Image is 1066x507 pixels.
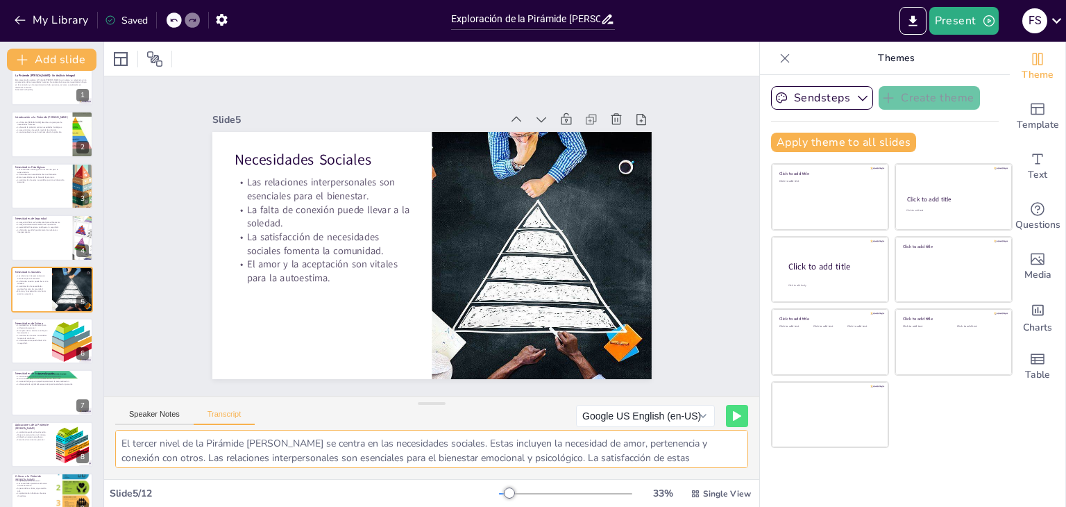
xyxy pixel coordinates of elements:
[15,482,48,487] p: Las necesidades pueden satisfacerse simultáneamente.
[779,325,811,329] div: Click to add text
[15,487,48,492] p: A pesar de las críticas, sigue siendo útil.
[15,89,89,92] p: Generated with [URL]
[15,121,69,126] p: La Pirámide [PERSON_NAME] describe una jerarquía de necesidades humanas.
[105,14,148,27] div: Saved
[1022,7,1047,35] button: F S
[15,423,52,431] p: Aplicaciones de la Pirámide [PERSON_NAME]
[15,131,69,133] p: La autorrealización es el nivel más alto de la pirámide.
[15,329,48,334] p: El respeto de los demás contribuye a la autoestima.
[444,50,525,226] p: La falta de conexión puede llevar a la soledad.
[957,325,1001,329] div: Click to add text
[115,410,194,425] button: Speaker Notes
[15,433,52,436] p: Mejora la motivación en el trabajo.
[15,78,89,89] p: Esta presentación explora la Pirámide [PERSON_NAME], sus niveles y su relevancia en la comprensió...
[1024,267,1051,283] span: Media
[726,405,748,427] button: Play
[10,9,94,31] button: My Library
[194,410,255,425] button: Transcript
[76,192,89,205] div: 3
[11,422,93,467] div: 8
[1028,167,1047,183] span: Text
[15,274,48,279] p: Las relaciones interpersonales son esenciales para el bienestar.
[15,479,48,482] p: La jerarquía no es universal.
[15,126,69,128] p: La base de la pirámide son las necesidades fisiológicas.
[15,492,48,497] p: La pirámide ha influido en diversas disciplinas.
[15,217,69,221] p: Necesidades de Seguridad
[110,487,499,500] div: Slide 5 / 12
[1023,320,1052,335] span: Charts
[11,163,93,209] div: 3
[110,48,132,70] div: Layout
[15,372,89,376] p: Necesidades de Autorrealización
[15,381,89,383] p: La creatividad juega un papel importante en la autorrealización.
[788,261,877,273] div: Click to add title
[11,60,93,106] div: 1
[418,42,498,217] p: La satisfacción de necesidades sociales fomenta la comunidad.
[703,488,751,499] span: Single View
[451,9,600,29] input: Insert title
[1010,292,1065,342] div: Add charts and graphs
[1025,367,1050,383] span: Table
[15,226,69,229] p: La estabilidad financiera contribuye a la seguridad.
[15,290,48,294] p: El amor y la aceptación son vitales para la autoestima.
[646,487,679,500] div: 33 %
[15,340,48,344] p: La falta de estima puede llevar a la inseguridad.
[15,431,52,433] p: La pirámide ayuda en la educación.
[813,325,845,329] div: Click to add text
[907,195,999,203] div: Click to add title
[903,316,1002,322] div: Click to add title
[847,325,879,329] div: Click to add text
[1022,8,1047,33] div: F S
[76,347,89,360] div: 6
[15,228,69,233] p: La falta de seguridad puede afectar las relaciones interpersonales.
[11,318,93,364] div: 6
[15,224,69,226] p: La seguridad emocional también es importante.
[15,168,69,173] p: Las necesidades fisiológicas son esenciales para la supervivencia.
[501,68,575,242] p: Necesidades Sociales
[15,115,69,119] p: Introducción a la Pirámide [PERSON_NAME]
[15,269,48,274] p: Necesidades Sociales
[15,322,48,326] p: Necesidades de Estima
[115,430,748,468] textarea: El tercer nivel de la Pirámide [PERSON_NAME] se centra en las necesidades sociales. Estas incluye...
[11,369,93,415] div: 7
[470,58,550,234] p: Las relaciones interpersonales son esenciales para el bienestar.
[1017,117,1059,133] span: Template
[788,284,876,288] div: Click to add body
[15,376,89,379] p: La autorrealización es el objetivo final de la pirámide.
[1010,42,1065,92] div: Change the overall theme
[11,111,93,157] div: 2
[515,61,617,340] div: Slide 5
[15,176,69,178] p: Estas necesidades son la base de la jerarquía.
[15,74,75,77] strong: La Pirámide [PERSON_NAME]: Un Análisis Integral
[11,267,93,313] div: 5
[15,378,89,381] p: El crecimiento personal es fundamental en este nivel.
[15,324,48,329] p: La autoestima es fundamental para el desarrollo personal.
[779,171,879,176] div: Click to add title
[1010,242,1065,292] div: Add images, graphics, shapes or video
[771,133,916,152] button: Apply theme to all slides
[15,438,52,441] p: Fomenta el crecimiento personal.
[15,335,48,340] p: La satisfacción de estas necesidades fomenta la confianza.
[903,243,1002,249] div: Click to add title
[76,451,89,463] div: 8
[11,215,93,260] div: 4
[906,209,999,213] div: Click to add text
[7,49,96,71] button: Add slide
[576,405,715,427] button: Google US English (en-US)
[879,86,980,110] button: Create theme
[1010,142,1065,192] div: Add text boxes
[771,86,873,110] button: Sendsteps
[929,7,999,35] button: Present
[392,33,473,208] p: El amor y la aceptación son vitales para la autoestima.
[15,173,69,176] p: La falta de estas necesidades afecta el bienestar.
[76,141,89,153] div: 2
[15,280,48,285] p: La falta de conexión puede llevar a la soledad.
[1015,217,1060,233] span: Questions
[1022,67,1054,83] span: Theme
[796,42,996,75] p: Themes
[76,244,89,257] div: 4
[15,436,52,439] p: Utilizada en terapia psicológica.
[1010,92,1065,142] div: Add ready made slides
[15,474,48,482] p: Críticas a la Pirámide [PERSON_NAME]
[903,325,947,329] div: Click to add text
